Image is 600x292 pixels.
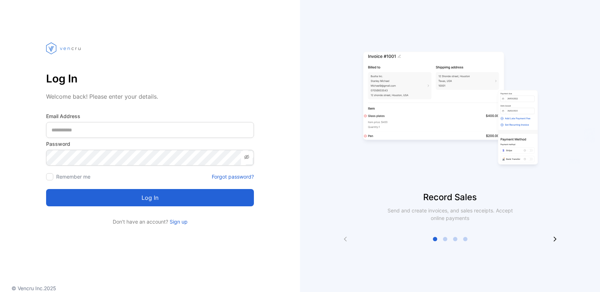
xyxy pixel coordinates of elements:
label: Email Address [46,112,254,120]
img: slider image [360,29,540,191]
p: Log In [46,70,254,87]
p: Send and create invoices, and sales receipts. Accept online payments [381,207,519,222]
p: Record Sales [300,191,600,204]
a: Sign up [168,219,188,225]
p: Don't have an account? [46,218,254,225]
label: Password [46,140,254,148]
button: Log in [46,189,254,206]
img: vencru logo [46,29,82,68]
p: Welcome back! Please enter your details. [46,92,254,101]
a: Forgot password? [212,173,254,180]
label: Remember me [56,174,90,180]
